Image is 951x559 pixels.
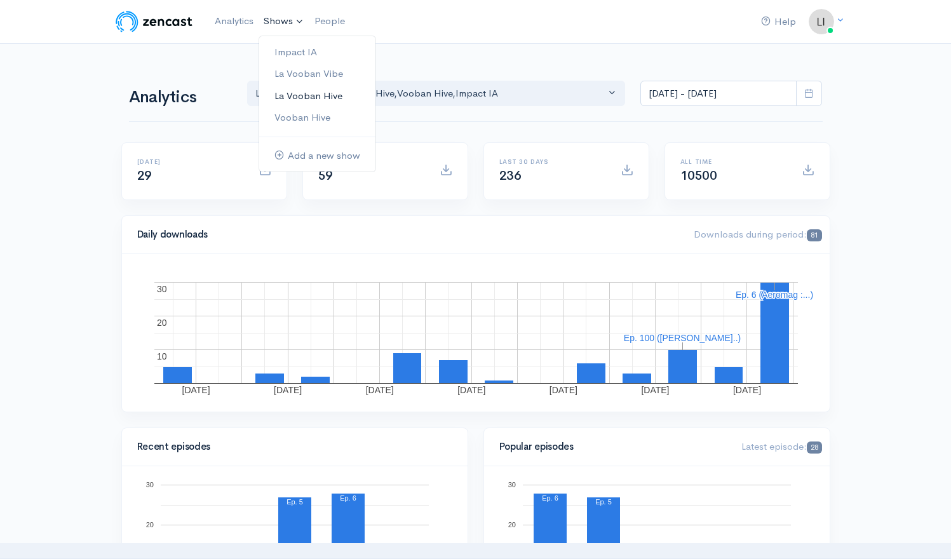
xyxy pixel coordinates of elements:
[694,228,821,240] span: Downloads during period:
[508,521,515,529] text: 20
[259,63,375,85] a: La Vooban Vibe
[640,81,797,107] input: analytics date range selector
[137,229,679,240] h4: Daily downloads
[309,8,350,35] a: People
[595,498,612,506] text: Ep. 5
[255,86,606,101] div: La Vooban Vibe , La Vooban Hive , Vooban Hive , Impact IA
[809,9,834,34] img: ...
[210,8,259,35] a: Analytics
[137,269,814,396] svg: A chart.
[157,351,167,361] text: 10
[145,481,153,488] text: 30
[145,521,153,529] text: 20
[457,385,485,395] text: [DATE]
[157,318,167,328] text: 20
[741,440,821,452] span: Latest episode:
[549,385,577,395] text: [DATE]
[807,441,821,454] span: 28
[287,498,303,506] text: Ep. 5
[259,85,375,107] a: La Vooban Hive
[259,145,375,167] a: Add a new show
[508,481,515,488] text: 30
[680,168,717,184] span: 10500
[807,229,821,241] span: 81
[623,333,740,343] text: Ep. 100 ([PERSON_NAME]..)
[499,168,522,184] span: 236
[259,8,309,36] a: Shows
[499,441,727,452] h4: Popular episodes
[542,494,558,502] text: Ep. 6
[259,36,376,173] ul: Shows
[732,385,760,395] text: [DATE]
[756,8,801,36] a: Help
[340,494,356,502] text: Ep. 6
[137,168,152,184] span: 29
[137,441,445,452] h4: Recent episodes
[680,158,786,165] h6: All time
[274,385,302,395] text: [DATE]
[318,168,333,184] span: 59
[259,107,375,129] a: Vooban Hive
[157,284,167,294] text: 30
[247,81,626,107] button: La Vooban Vibe, La Vooban Hive, Vooban Hive, Impact IA
[114,9,194,34] img: ZenCast Logo
[365,385,393,395] text: [DATE]
[641,385,669,395] text: [DATE]
[129,88,232,107] h1: Analytics
[499,158,605,165] h6: Last 30 days
[735,290,813,300] text: Ep. 6 (Aeromag :...)
[259,41,375,64] a: Impact IA
[182,385,210,395] text: [DATE]
[137,158,243,165] h6: [DATE]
